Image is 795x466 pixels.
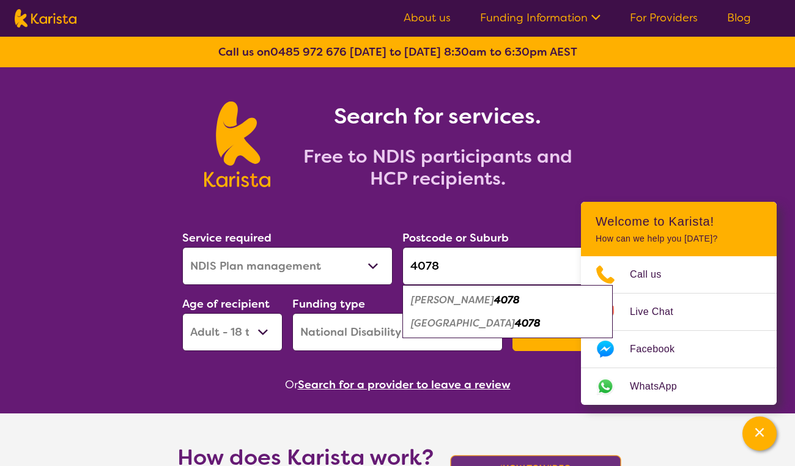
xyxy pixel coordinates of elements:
[630,377,692,396] span: WhatsApp
[515,317,541,330] em: 4078
[727,10,751,25] a: Blog
[596,234,762,244] p: How can we help you [DATE]?
[285,146,591,190] h2: Free to NDIS participants and HCP recipients.
[204,102,270,187] img: Karista logo
[409,289,607,312] div: Ellen Grove 4078
[630,303,688,321] span: Live Chat
[494,294,520,306] em: 4078
[182,231,272,245] label: Service required
[581,368,777,405] a: Web link opens in a new tab.
[630,340,689,358] span: Facebook
[411,317,515,330] em: [GEOGRAPHIC_DATA]
[404,10,451,25] a: About us
[596,214,762,229] h2: Welcome to Karista!
[581,256,777,405] ul: Choose channel
[409,312,607,335] div: Forest Lake 4078
[630,265,676,284] span: Call us
[402,231,509,245] label: Postcode or Suburb
[292,297,365,311] label: Funding type
[182,297,270,311] label: Age of recipient
[298,375,511,394] button: Search for a provider to leave a review
[285,102,591,131] h1: Search for services.
[218,45,577,59] b: Call us on [DATE] to [DATE] 8:30am to 6:30pm AEST
[630,10,698,25] a: For Providers
[15,9,76,28] img: Karista logo
[742,416,777,451] button: Channel Menu
[411,294,494,306] em: [PERSON_NAME]
[270,45,347,59] a: 0485 972 676
[285,375,298,394] span: Or
[581,202,777,405] div: Channel Menu
[480,10,601,25] a: Funding Information
[402,247,613,285] input: Type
